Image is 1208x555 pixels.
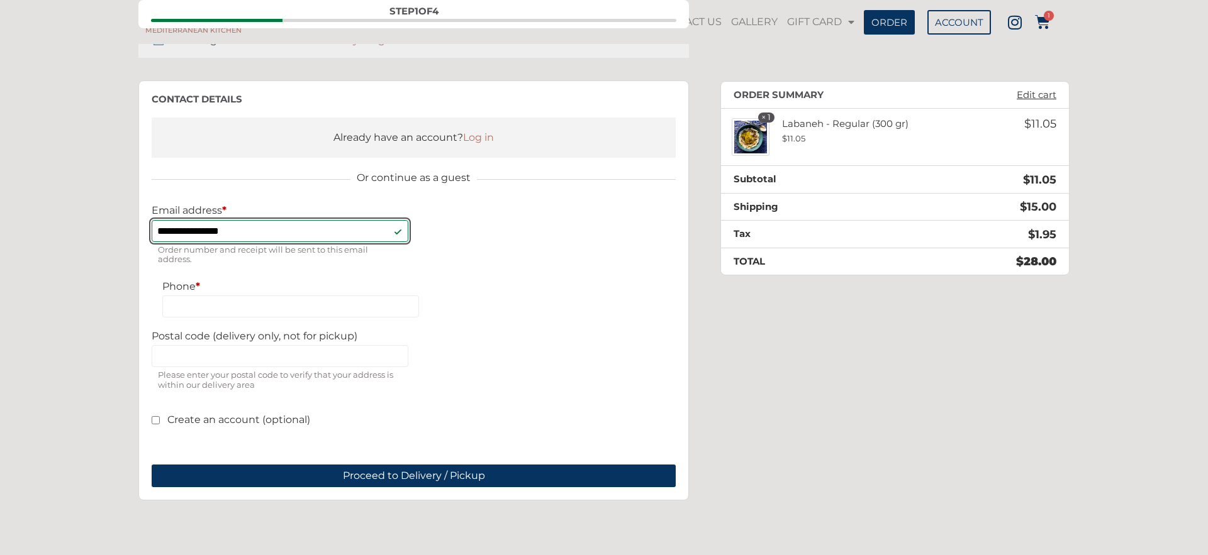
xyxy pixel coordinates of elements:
span: $ [1016,255,1024,268]
a: 1 [1035,14,1050,30]
h3: Contact details [152,94,676,105]
a: Log in [463,131,494,143]
div: Step of [151,6,676,16]
span: 4 [432,5,439,17]
span: 1 [1044,11,1054,21]
th: Total [721,248,901,275]
label: Email address [152,204,408,216]
bdi: 11.05 [1023,173,1056,187]
bdi: 1.95 [1028,228,1056,241]
th: Subtotal [721,166,901,194]
h3: Order summary [734,89,824,101]
th: Shipping [721,193,901,221]
input: Create an account (optional) [152,416,160,424]
span: 1 [415,5,418,17]
span: Please enter your postal code to verify that your address is within our delivery area [152,367,408,393]
strong: × 1 [758,113,775,123]
a: Edit cart [1010,89,1063,101]
span: $ [1024,117,1031,131]
img: Labaneh [732,118,769,156]
label: Postal code (delivery only, not for pickup) [152,330,408,342]
div: Labaneh - Regular (300 gr) [769,118,968,144]
a: ACCOUNT [927,10,991,35]
label: Phone [162,280,419,292]
span: $ [1028,228,1035,241]
h2: MEDITERRANEAN KITCHEN [138,27,249,34]
a: ORDER [864,10,915,35]
button: Proceed to Delivery / Pickup [152,464,676,487]
a: CONTACT US [654,8,725,36]
a: GALLERY [728,8,781,36]
span: Contact details [151,19,282,22]
bdi: 28.00 [1016,255,1056,268]
span: Or continue as a guest [350,170,477,185]
section: Contact details [138,80,689,500]
span: ORDER [871,18,907,27]
span: Order number and receipt will be sent to this email address. [152,242,408,268]
span: $ [1020,200,1027,214]
span: $ [1023,173,1030,187]
span: ACCOUNT [935,18,983,27]
div: Already have an account? [164,130,663,145]
th: Tax [721,221,901,248]
span: Create an account (optional) [167,414,310,426]
bdi: 11.05 [1024,117,1056,131]
a: GIFT CARD [784,8,858,36]
span: 15.00 [1020,200,1056,214]
bdi: 11.05 [782,133,805,143]
span: $ [782,133,787,143]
